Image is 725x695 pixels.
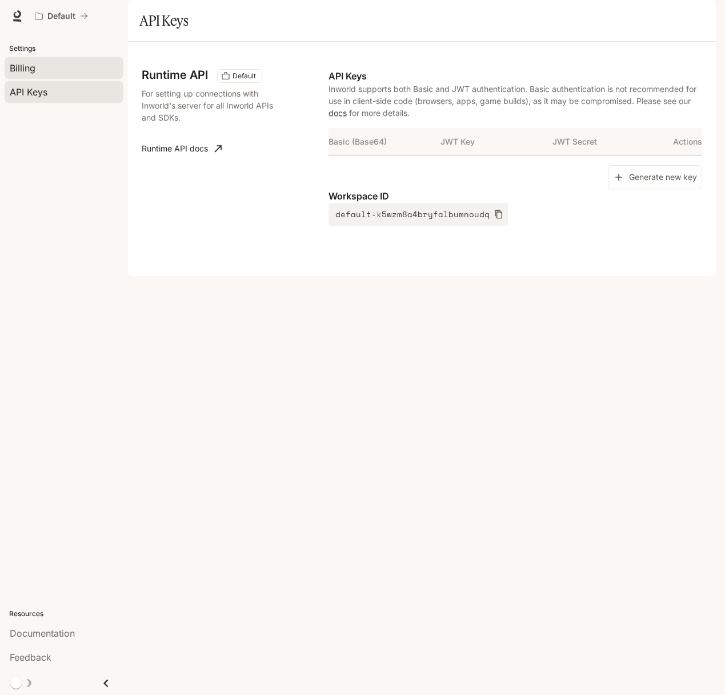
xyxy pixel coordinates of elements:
button: default-k5wzm8a4bryfalbumnoudq [329,203,508,226]
h3: Runtime API [142,69,208,81]
p: Default [47,11,75,21]
th: JWT Key [440,128,552,155]
th: Basic (Base64) [329,128,440,155]
p: Workspace ID [329,189,702,203]
span: Default [228,71,261,81]
p: Inworld supports both Basic and JWT authentication. Basic authentication is not recommended for u... [329,83,702,119]
th: JWT Secret [552,128,664,155]
div: These keys will apply to your current workspace only [217,69,262,83]
a: docs [329,108,347,118]
button: Generate new key [608,165,702,190]
button: All workspaces [30,5,93,27]
a: Runtime API docs [137,137,226,160]
h1: API Keys [139,9,188,32]
th: Actions [665,128,702,155]
p: For setting up connections with Inworld's server for all Inworld APIs and SDKs. [142,87,275,123]
p: API Keys [329,69,702,83]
